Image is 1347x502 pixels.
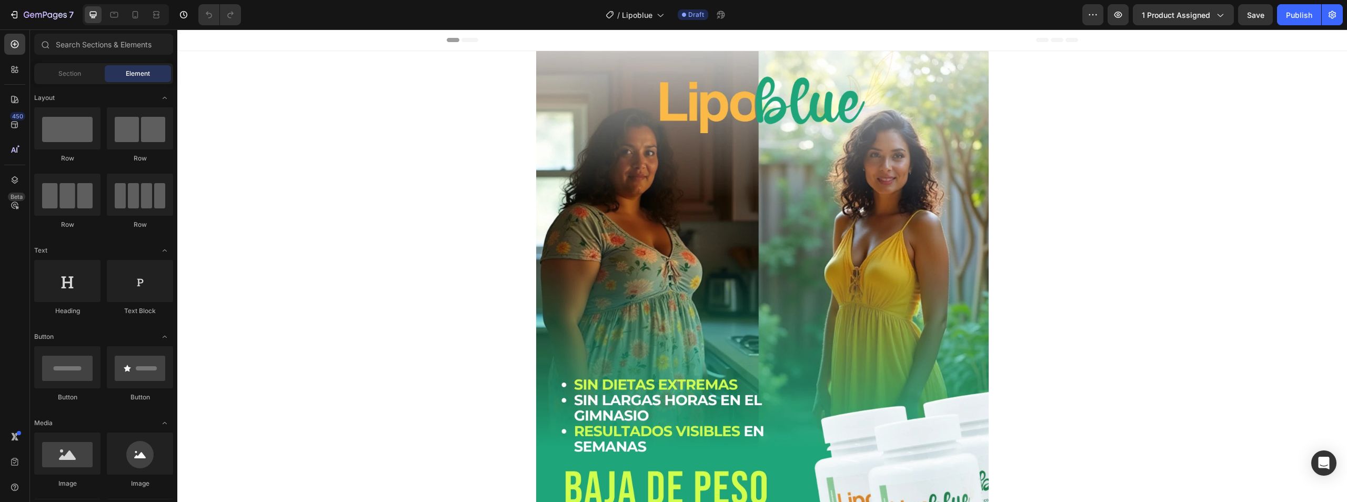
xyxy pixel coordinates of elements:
[156,89,173,106] span: Toggle open
[156,415,173,431] span: Toggle open
[1277,4,1321,25] button: Publish
[126,69,150,78] span: Element
[34,479,100,488] div: Image
[1238,4,1273,25] button: Save
[1286,9,1312,21] div: Publish
[107,393,173,402] div: Button
[177,29,1347,502] iframe: Design area
[58,69,81,78] span: Section
[34,418,53,428] span: Media
[34,220,100,229] div: Row
[10,112,25,121] div: 450
[8,193,25,201] div: Beta
[688,10,704,19] span: Draft
[69,8,74,21] p: 7
[34,154,100,163] div: Row
[34,246,47,255] span: Text
[198,4,241,25] div: Undo/Redo
[1247,11,1264,19] span: Save
[107,479,173,488] div: Image
[1142,9,1210,21] span: 1 product assigned
[617,9,620,21] span: /
[156,242,173,259] span: Toggle open
[34,393,100,402] div: Button
[1133,4,1234,25] button: 1 product assigned
[107,154,173,163] div: Row
[34,93,55,103] span: Layout
[622,9,652,21] span: Lipoblue
[107,306,173,316] div: Text Block
[156,328,173,345] span: Toggle open
[107,220,173,229] div: Row
[34,34,173,55] input: Search Sections & Elements
[34,332,54,342] span: Button
[1311,450,1336,476] div: Open Intercom Messenger
[34,306,100,316] div: Heading
[4,4,78,25] button: 7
